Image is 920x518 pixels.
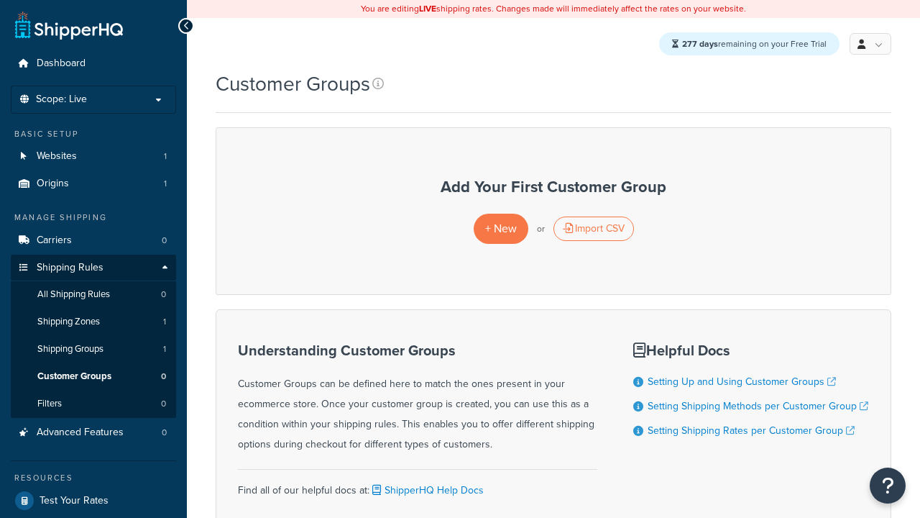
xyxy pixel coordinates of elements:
[161,371,166,383] span: 0
[37,316,100,328] span: Shipping Zones
[37,150,77,163] span: Websites
[11,128,176,140] div: Basic Setup
[161,288,166,301] span: 0
[216,70,370,98] h1: Customer Groups
[11,227,176,254] a: Carriers 0
[37,371,111,383] span: Customer Groups
[11,50,176,77] a: Dashboard
[11,336,176,363] a: Shipping Groups 1
[11,281,176,308] li: All Shipping Rules
[40,495,109,507] span: Test Your Rates
[37,235,72,247] span: Carriers
[11,255,176,281] a: Shipping Rules
[238,342,597,455] div: Customer Groups can be defined here to match the ones present in your ecommerce store. Once your ...
[37,288,110,301] span: All Shipping Rules
[648,399,868,414] a: Setting Shipping Methods per Customer Group
[11,227,176,254] li: Carriers
[36,94,87,106] span: Scope: Live
[11,281,176,308] a: All Shipping Rules 0
[11,363,176,390] a: Customer Groups 0
[37,343,103,355] span: Shipping Groups
[11,419,176,446] a: Advanced Features 0
[11,391,176,417] li: Filters
[11,143,176,170] li: Websites
[11,171,176,197] li: Origins
[11,143,176,170] a: Websites 1
[682,37,718,50] strong: 277 days
[11,212,176,224] div: Manage Shipping
[11,472,176,484] div: Resources
[37,58,86,70] span: Dashboard
[11,255,176,419] li: Shipping Rules
[11,171,176,197] a: Origins 1
[164,178,167,190] span: 1
[164,150,167,163] span: 1
[37,398,62,410] span: Filters
[648,374,836,389] a: Setting Up and Using Customer Groups
[163,343,166,355] span: 1
[485,220,517,237] span: + New
[419,2,436,15] b: LIVE
[11,419,176,446] li: Advanced Features
[238,342,597,358] h3: Understanding Customer Groups
[11,309,176,335] a: Shipping Zones 1
[231,178,876,196] h3: Add Your First Customer Group
[37,262,103,274] span: Shipping Rules
[162,235,167,247] span: 0
[37,178,69,190] span: Origins
[37,427,124,439] span: Advanced Features
[474,214,528,243] a: + New
[15,11,123,40] a: ShipperHQ Home
[11,336,176,363] li: Shipping Groups
[870,468,906,504] button: Open Resource Center
[369,483,484,498] a: ShipperHQ Help Docs
[238,469,597,501] div: Find all of our helpful docs at:
[163,316,166,328] span: 1
[11,309,176,335] li: Shipping Zones
[11,488,176,514] a: Test Your Rates
[633,342,868,358] h3: Helpful Docs
[162,427,167,439] span: 0
[659,32,839,55] div: remaining on your Free Trial
[553,217,634,241] div: Import CSV
[537,219,545,239] p: or
[11,363,176,390] li: Customer Groups
[11,391,176,417] a: Filters 0
[648,423,855,438] a: Setting Shipping Rates per Customer Group
[161,398,166,410] span: 0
